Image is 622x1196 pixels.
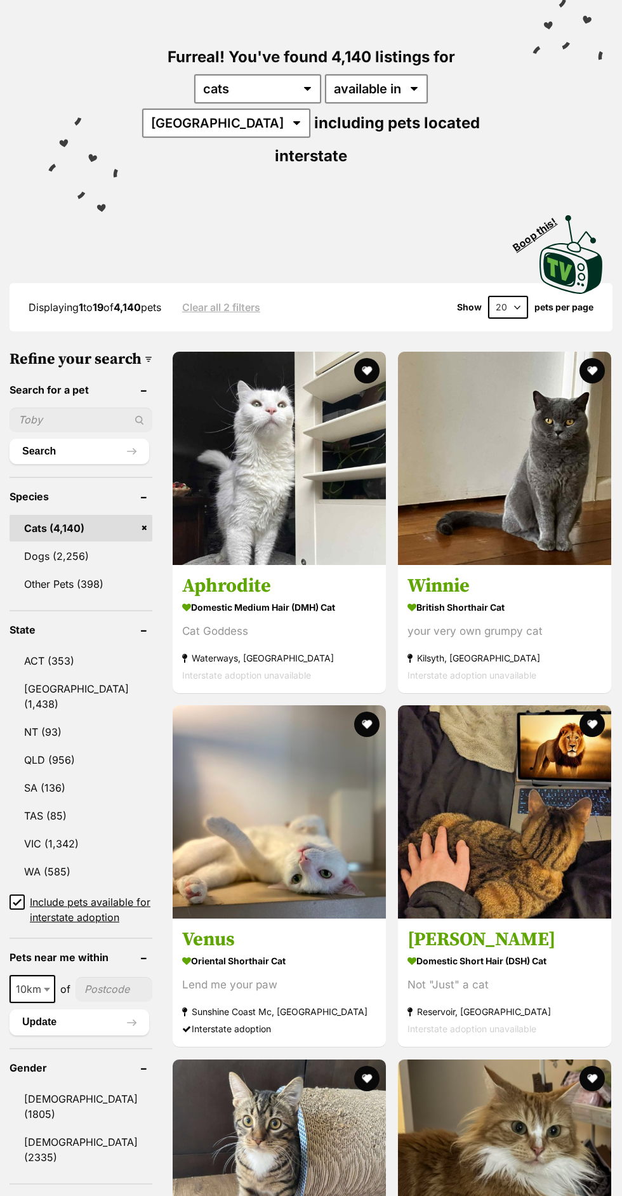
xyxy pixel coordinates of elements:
[579,712,605,737] button: favourite
[10,1086,152,1127] a: [DEMOGRAPHIC_DATA] (1805)
[407,952,602,971] strong: Domestic Short Hair (DSH) Cat
[173,564,386,693] a: Aphrodite Domestic Medium Hair (DMH) Cat Cat Goddess Waterways, [GEOGRAPHIC_DATA] Interstate adop...
[182,670,311,681] span: Interstate adoption unavailable
[11,980,54,998] span: 10km
[10,1009,149,1035] button: Update
[10,1129,152,1171] a: [DEMOGRAPHIC_DATA] (2335)
[354,358,380,383] button: favourite
[182,928,376,952] h3: Venus
[407,574,602,598] h3: Winnie
[407,977,602,994] div: Not "Just" a cat
[10,747,152,773] a: QLD (956)
[30,894,152,925] span: Include pets available for interstate adoption
[539,203,603,296] a: Boop this!
[407,928,602,952] h3: [PERSON_NAME]
[10,543,152,569] a: Dogs (2,256)
[60,981,70,997] span: of
[534,302,593,312] label: pets per page
[182,1021,376,1038] div: Interstate adoption
[354,1066,380,1091] button: favourite
[407,598,602,616] strong: British Shorthair Cat
[10,952,152,963] header: Pets near me within
[457,302,482,312] span: Show
[398,564,611,693] a: Winnie British Shorthair Cat your very own grumpy cat Kilsyth, [GEOGRAPHIC_DATA] Interstate adopt...
[182,598,376,616] strong: Domestic Medium Hair (DMH) Cat
[182,574,376,598] h3: Aphrodite
[398,705,611,919] img: Sasha - Domestic Short Hair (DSH) Cat
[407,1004,602,1021] strong: Reservoir, [GEOGRAPHIC_DATA]
[579,358,605,383] button: favourite
[10,858,152,885] a: WA (585)
[182,977,376,994] div: Lend me your paw
[398,919,611,1047] a: [PERSON_NAME] Domestic Short Hair (DSH) Cat Not "Just" a cat Reservoir, [GEOGRAPHIC_DATA] Interst...
[10,894,152,925] a: Include pets available for interstate adoption
[168,48,455,66] span: Furreal! You've found 4,140 listings for
[407,670,536,681] span: Interstate adoption unavailable
[10,648,152,674] a: ACT (353)
[407,1024,536,1035] span: Interstate adoption unavailable
[182,952,376,971] strong: Oriental Shorthair Cat
[10,384,152,395] header: Search for a pet
[10,774,152,801] a: SA (136)
[173,919,386,1047] a: Venus Oriental Shorthair Cat Lend me your paw Sunshine Coast Mc, [GEOGRAPHIC_DATA] Interstate ado...
[29,301,161,314] span: Displaying to of pets
[10,439,149,464] button: Search
[579,1066,605,1091] button: favourite
[182,302,260,313] a: Clear all 2 filters
[182,1004,376,1021] strong: Sunshine Coast Mc, [GEOGRAPHIC_DATA]
[511,208,569,254] span: Boop this!
[10,675,152,717] a: [GEOGRAPHIC_DATA] (1,438)
[10,802,152,829] a: TAS (85)
[539,215,603,294] img: PetRescue TV logo
[79,301,83,314] strong: 1
[407,649,602,667] strong: Kilsyth, [GEOGRAPHIC_DATA]
[275,114,480,165] span: including pets located interstate
[93,301,103,314] strong: 19
[182,649,376,667] strong: Waterways, [GEOGRAPHIC_DATA]
[398,352,611,565] img: Winnie - British Shorthair Cat
[10,350,152,368] h3: Refine your search
[10,1062,152,1073] header: Gender
[10,515,152,542] a: Cats (4,140)
[354,712,380,737] button: favourite
[10,408,152,432] input: Toby
[182,623,376,640] div: Cat Goddess
[114,301,141,314] strong: 4,140
[10,975,55,1003] span: 10km
[10,830,152,857] a: VIC (1,342)
[10,491,152,502] header: Species
[10,624,152,635] header: State
[407,623,602,640] div: your very own grumpy cat
[10,719,152,745] a: NT (93)
[76,977,152,1001] input: postcode
[173,352,386,565] img: Aphrodite - Domestic Medium Hair (DMH) Cat
[173,705,386,919] img: Venus - Oriental Shorthair Cat
[10,571,152,597] a: Other Pets (398)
